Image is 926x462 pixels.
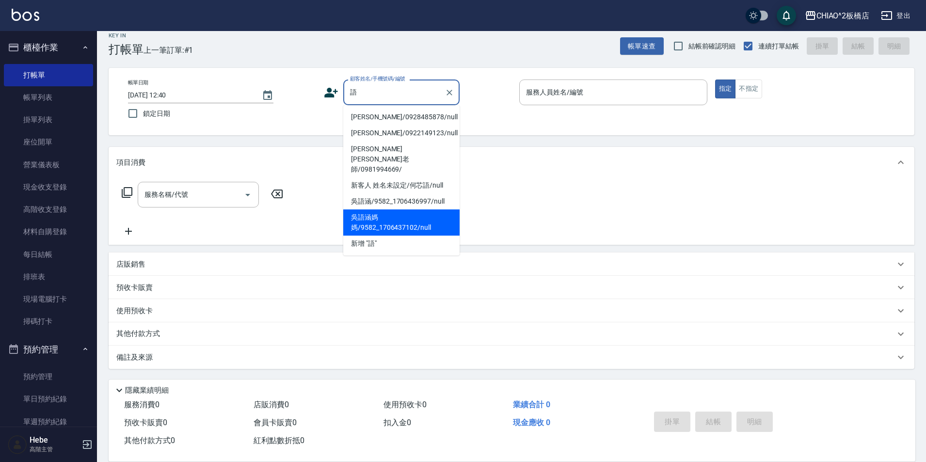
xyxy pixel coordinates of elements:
[688,41,736,51] span: 結帳前確認明細
[240,187,255,203] button: Open
[816,10,870,22] div: CHIAO^2板橋店
[4,86,93,109] a: 帳單列表
[116,283,153,293] p: 預收卡販賣
[125,385,169,396] p: 隱藏業績明細
[4,154,93,176] a: 營業儀表板
[109,147,914,178] div: 項目消費
[4,411,93,433] a: 單週預約紀錄
[343,236,460,252] li: 新增 "語"
[254,436,304,445] span: 紅利點數折抵 0
[343,125,460,141] li: [PERSON_NAME]/0922149123/null
[4,337,93,362] button: 預約管理
[620,37,664,55] button: 帳單速查
[777,6,796,25] button: save
[116,306,153,316] p: 使用預收卡
[116,352,153,363] p: 備註及來源
[4,131,93,153] a: 座位開單
[12,9,39,21] img: Logo
[383,400,427,409] span: 使用預收卡 0
[383,418,411,427] span: 扣入金 0
[109,32,144,39] h2: Key In
[443,86,456,99] button: Clear
[4,35,93,60] button: 櫃檯作業
[254,400,289,409] span: 店販消費 0
[143,109,170,119] span: 鎖定日期
[4,388,93,410] a: 單日預約紀錄
[758,41,799,51] span: 連續打單結帳
[801,6,874,26] button: CHIAO^2板橋店
[350,75,405,82] label: 顧客姓名/手機號碼/編號
[4,176,93,198] a: 現金收支登錄
[116,259,145,270] p: 店販銷售
[124,400,160,409] span: 服務消費 0
[343,141,460,177] li: [PERSON_NAME][PERSON_NAME]老師/0981994669/
[4,243,93,266] a: 每日結帳
[109,322,914,346] div: 其他付款方式
[116,329,165,339] p: 其他付款方式
[256,84,279,107] button: Choose date, selected date is 2025-08-23
[128,79,148,86] label: 帳單日期
[124,436,175,445] span: 其他付款方式 0
[30,435,79,445] h5: Hebe
[343,193,460,209] li: 吳語涵/9582_1706436997/null
[4,221,93,243] a: 材料自購登錄
[109,43,144,56] h3: 打帳單
[4,266,93,288] a: 排班表
[109,299,914,322] div: 使用預收卡
[4,310,93,333] a: 掃碼打卡
[343,177,460,193] li: 新客人 姓名未設定/何芯語/null
[144,44,193,56] span: 上一筆訂單:#1
[4,198,93,221] a: 高階收支登錄
[30,445,79,454] p: 高階主管
[254,418,297,427] span: 會員卡販賣 0
[4,109,93,131] a: 掛單列表
[715,80,736,98] button: 指定
[877,7,914,25] button: 登出
[116,158,145,168] p: 項目消費
[128,87,252,103] input: YYYY/MM/DD hh:mm
[8,435,27,454] img: Person
[109,346,914,369] div: 備註及來源
[124,418,167,427] span: 預收卡販賣 0
[4,366,93,388] a: 預約管理
[4,64,93,86] a: 打帳單
[109,276,914,299] div: 預收卡販賣
[513,400,550,409] span: 業績合計 0
[735,80,762,98] button: 不指定
[343,109,460,125] li: [PERSON_NAME]/0928485878/null
[4,288,93,310] a: 現場電腦打卡
[513,418,550,427] span: 現金應收 0
[343,209,460,236] li: 吳語涵媽媽/9582_1706437102/null
[109,253,914,276] div: 店販銷售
